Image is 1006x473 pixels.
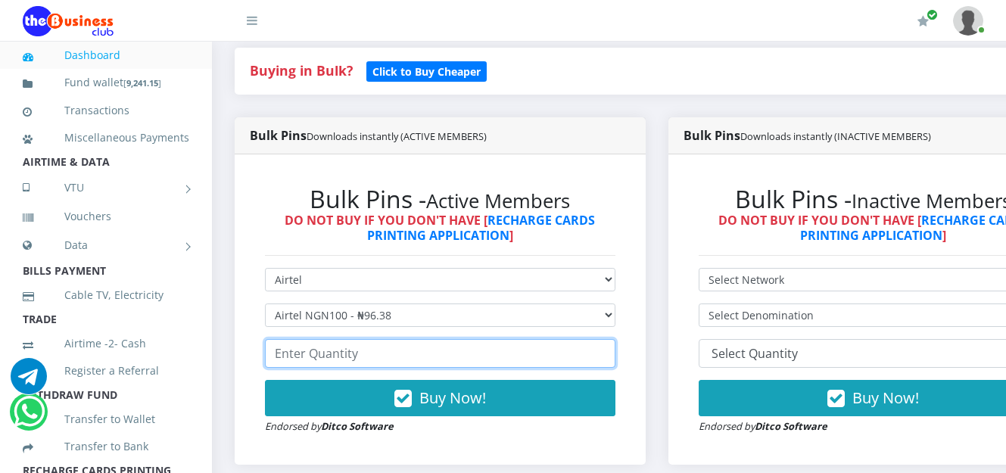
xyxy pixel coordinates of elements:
[265,339,615,368] input: Enter Quantity
[23,326,189,361] a: Airtime -2- Cash
[755,419,827,433] strong: Ditco Software
[23,226,189,264] a: Data
[265,380,615,416] button: Buy Now!
[23,402,189,437] a: Transfer to Wallet
[126,77,158,89] b: 9,241.15
[250,61,353,79] strong: Buying in Bulk?
[372,64,481,79] b: Click to Buy Cheaper
[23,169,189,207] a: VTU
[250,127,487,144] strong: Bulk Pins
[285,212,595,243] strong: DO NOT BUY IF YOU DON'T HAVE [ ]
[23,199,189,234] a: Vouchers
[917,15,929,27] i: Renew/Upgrade Subscription
[23,429,189,464] a: Transfer to Bank
[852,387,919,408] span: Buy Now!
[11,369,47,394] a: Chat for support
[23,93,189,128] a: Transactions
[14,405,45,430] a: Chat for support
[699,419,827,433] small: Endorsed by
[740,129,931,143] small: Downloads instantly (INACTIVE MEMBERS)
[307,129,487,143] small: Downloads instantly (ACTIVE MEMBERS)
[265,419,394,433] small: Endorsed by
[23,278,189,313] a: Cable TV, Electricity
[321,419,394,433] strong: Ditco Software
[23,38,189,73] a: Dashboard
[23,120,189,155] a: Miscellaneous Payments
[23,353,189,388] a: Register a Referral
[419,387,486,408] span: Buy Now!
[367,212,596,243] a: RECHARGE CARDS PRINTING APPLICATION
[265,185,615,213] h2: Bulk Pins -
[927,9,938,20] span: Renew/Upgrade Subscription
[123,77,161,89] small: [ ]
[426,188,570,214] small: Active Members
[23,6,114,36] img: Logo
[366,61,487,79] a: Click to Buy Cheaper
[684,127,931,144] strong: Bulk Pins
[953,6,983,36] img: User
[23,65,189,101] a: Fund wallet[9,241.15]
